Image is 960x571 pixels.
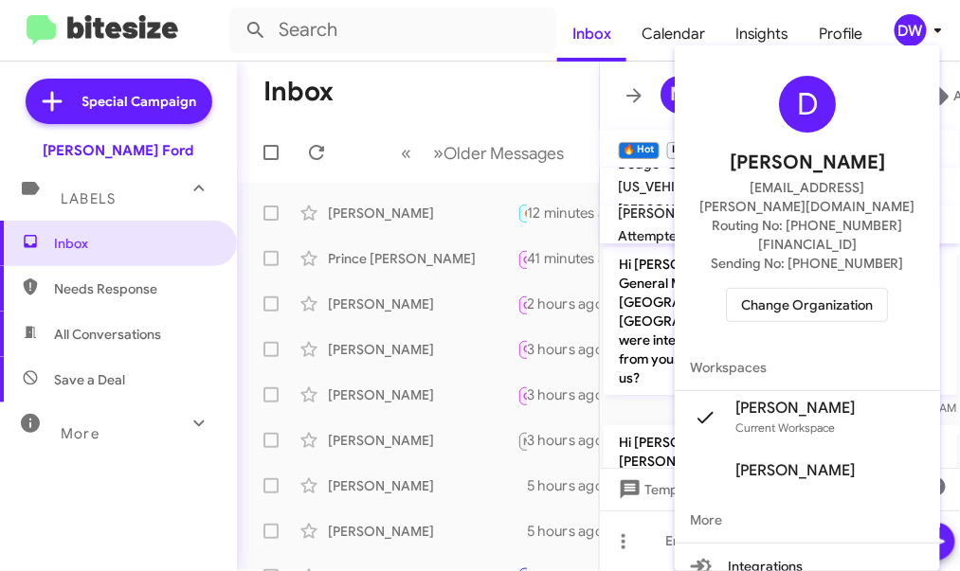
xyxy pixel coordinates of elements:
[675,345,940,390] span: Workspaces
[726,288,888,322] button: Change Organization
[697,178,917,216] span: [EMAIL_ADDRESS][PERSON_NAME][DOMAIN_NAME]
[735,461,855,480] span: [PERSON_NAME]
[741,289,873,321] span: Change Organization
[735,420,835,435] span: Current Workspace
[697,216,917,254] span: Routing No: [PHONE_NUMBER][FINANCIAL_ID]
[779,76,836,133] div: D
[735,399,855,418] span: [PERSON_NAME]
[711,254,904,273] span: Sending No: [PHONE_NUMBER]
[730,148,885,178] span: [PERSON_NAME]
[675,497,940,543] span: More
